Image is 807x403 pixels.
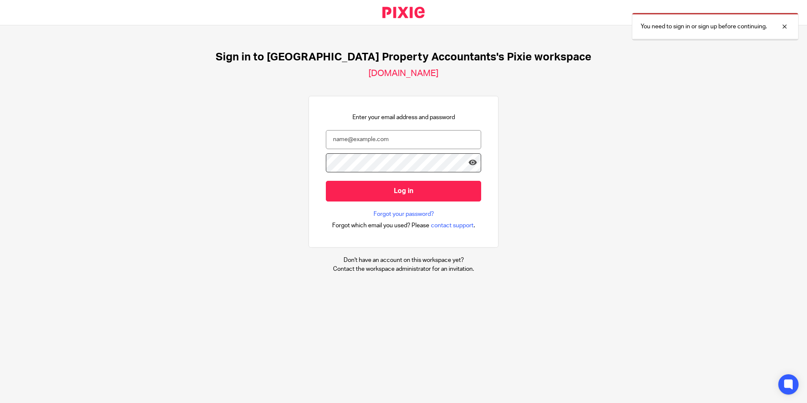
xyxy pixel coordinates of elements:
h1: Sign in to [GEOGRAPHIC_DATA] Property Accountants's Pixie workspace [216,51,591,64]
p: Enter your email address and password [352,113,455,122]
p: Don't have an account on this workspace yet? [333,256,474,264]
span: contact support [431,221,474,230]
p: Contact the workspace administrator for an invitation. [333,265,474,273]
h2: [DOMAIN_NAME] [368,68,439,79]
a: Forgot your password? [374,210,434,218]
p: You need to sign in or sign up before continuing. [641,22,767,31]
span: Forgot which email you used? Please [332,221,429,230]
input: name@example.com [326,130,481,149]
input: Log in [326,181,481,201]
div: . [332,221,475,230]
